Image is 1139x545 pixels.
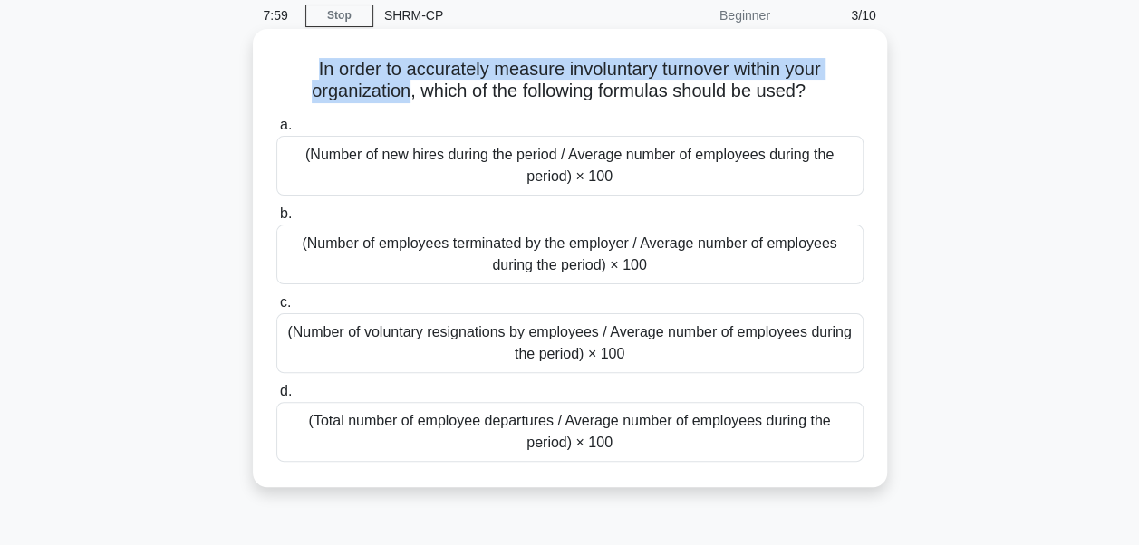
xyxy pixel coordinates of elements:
h5: In order to accurately measure involuntary turnover within your organization, which of the follow... [275,58,865,103]
a: Stop [305,5,373,27]
div: (Total number of employee departures / Average number of employees during the period) × 100 [276,402,864,462]
div: (Number of voluntary resignations by employees / Average number of employees during the period) ×... [276,313,864,373]
span: d. [280,383,292,398]
span: c. [280,294,291,310]
span: b. [280,206,292,221]
div: (Number of new hires during the period / Average number of employees during the period) × 100 [276,136,864,196]
div: (Number of employees terminated by the employer / Average number of employees during the period) ... [276,225,864,284]
span: a. [280,117,292,132]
